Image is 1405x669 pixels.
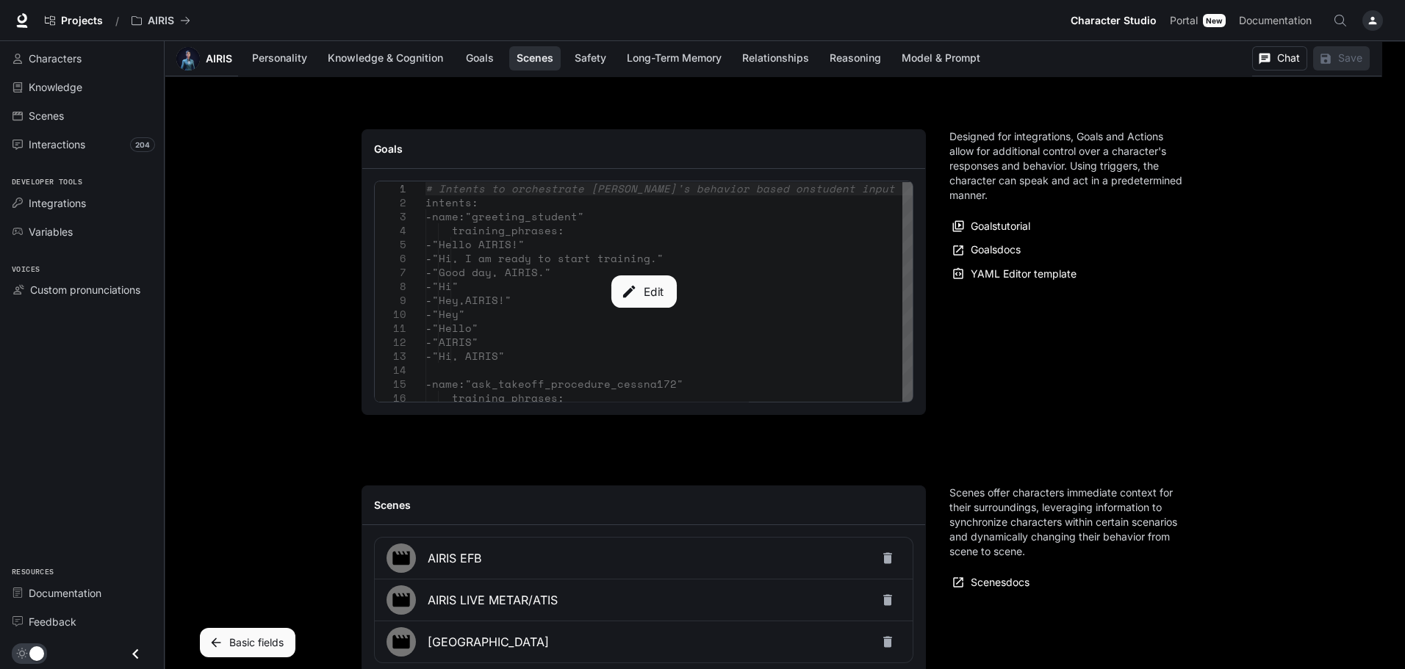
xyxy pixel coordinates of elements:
span: Knowledge [29,79,82,95]
div: New [1203,14,1226,27]
button: Goalstutorial [949,214,1034,239]
button: Relationships [735,46,816,70]
span: Documentation [1239,12,1312,30]
button: All workspaces [125,6,197,35]
span: AIRIS LIVE METAR/ATIS [428,591,874,609]
button: Reasoning [822,46,888,70]
span: 204 [130,137,155,152]
a: Variables [6,219,158,245]
span: Portal [1170,12,1198,30]
span: [GEOGRAPHIC_DATA] [428,633,874,651]
a: Character Studio [1065,6,1163,35]
button: Open character avatar dialog [176,47,200,70]
a: Documentation [1233,6,1323,35]
a: PortalNew [1164,6,1232,35]
button: Edit [611,275,676,308]
button: Basic fields [200,628,295,657]
p: AIRIS [148,15,174,27]
div: Avatar image [176,47,200,70]
a: Scenesdocs [949,571,1033,595]
span: Integrations [29,195,86,211]
span: Scenes [29,108,64,123]
button: Long-Term Memory [619,46,729,70]
a: Custom pronunciations [6,277,158,303]
a: Scenes [6,103,158,129]
span: Interactions [29,137,85,152]
button: Open Command Menu [1326,6,1355,35]
a: Feedback [6,609,158,634]
button: Goals [456,46,503,70]
a: Interactions [6,131,158,157]
button: Knowledge & Cognition [320,46,450,70]
div: / [109,13,125,29]
button: Chat [1252,46,1307,70]
a: Go to projects [38,6,109,35]
button: Scenes [509,46,561,70]
span: Feedback [29,614,76,629]
span: Dark mode toggle [29,645,44,661]
h4: Scenes [374,498,913,513]
a: AIRIS [206,54,232,64]
button: Personality [245,46,315,70]
span: Documentation [29,585,101,601]
span: Custom pronunciations [30,282,140,297]
button: Close drawer [119,639,152,669]
span: Characters [29,51,82,66]
a: Integrations [6,190,158,216]
button: Model & Prompt [894,46,988,70]
h4: Goals [374,142,913,156]
button: Safety [567,46,614,70]
a: Documentation [6,580,158,606]
a: Characters [6,46,158,71]
p: Designed for integrations, Goals and Actions allow for additional control over a character's resp... [949,129,1185,203]
a: Goalsdocs [949,238,1024,262]
span: Projects [61,15,103,27]
span: AIRIS EFB [428,549,874,567]
button: YAML Editor template [949,262,1080,286]
span: Character Studio [1071,12,1157,30]
a: Knowledge [6,74,158,100]
p: Scenes offer characters immediate context for their surroundings, leveraging information to synch... [949,485,1185,559]
span: Variables [29,224,73,239]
